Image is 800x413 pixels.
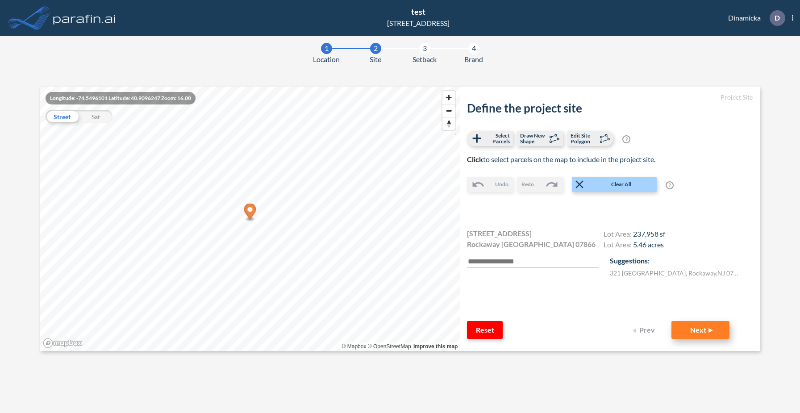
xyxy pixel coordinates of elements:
h4: Lot Area: [604,229,665,240]
p: Suggestions: [610,255,753,266]
img: logo [51,9,117,27]
button: Reset [467,321,503,339]
button: Reset bearing to north [442,117,455,130]
span: Brand [464,54,483,65]
canvas: Map [40,87,460,351]
div: Dinamicka [715,10,793,26]
a: Improve this map [413,343,458,350]
span: Setback [412,54,437,65]
span: test [411,7,425,17]
button: Clear All [572,177,657,192]
button: Undo [467,177,513,192]
div: 3 [419,43,430,54]
span: Edit Site Polygon [571,133,597,144]
span: Draw New Shape [520,133,546,144]
b: Click [467,155,483,163]
div: [STREET_ADDRESS] [387,18,450,29]
span: ? [622,135,630,143]
a: Mapbox homepage [43,338,82,348]
span: ? [666,181,674,189]
span: to select parcels on the map to include in the project site. [467,155,655,163]
a: OpenStreetMap [368,343,411,350]
span: Clear All [586,180,656,188]
div: 1 [321,43,332,54]
div: Map marker [244,204,256,222]
span: Undo [495,180,508,188]
span: Redo [521,180,534,188]
span: Rockaway [GEOGRAPHIC_DATA] 07866 [467,239,596,250]
span: Site [370,54,381,65]
p: D [775,14,780,22]
h4: Lot Area: [604,240,665,251]
span: 5.46 acres [633,240,664,249]
div: Street [46,110,79,123]
span: Location [313,54,340,65]
span: 237,958 sf [633,229,665,238]
button: Next [671,321,729,339]
span: [STREET_ADDRESS] [467,228,532,239]
h5: Project Site [467,94,753,101]
div: 4 [468,43,479,54]
div: Sat [79,110,112,123]
div: Longitude: -74.5496101 Latitude: 40.9096247 Zoom: 16.00 [46,92,196,104]
button: Zoom out [442,104,455,117]
a: Mapbox [342,343,367,350]
div: 2 [370,43,381,54]
label: 321 [GEOGRAPHIC_DATA] , Rockaway , NJ 07866 , US [610,268,738,278]
button: Redo [517,177,563,192]
span: Select Parcels [483,133,510,144]
button: Prev [627,321,662,339]
h2: Define the project site [467,101,753,115]
button: Zoom in [442,91,455,104]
